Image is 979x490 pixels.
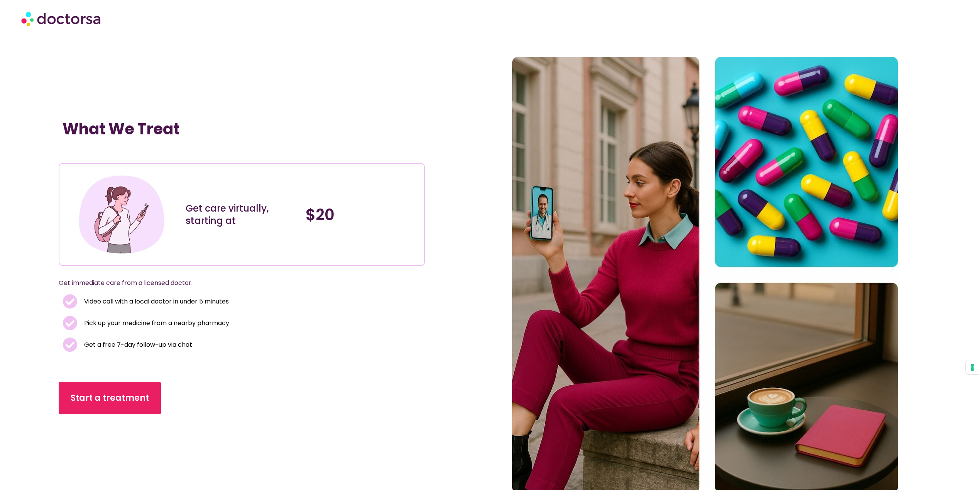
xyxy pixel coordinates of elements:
h1: What We Treat [63,120,421,138]
p: Get immediate care from a licensed doctor. [59,278,406,288]
h4: $20 [306,205,418,224]
button: Your consent preferences for tracking technologies [966,361,979,374]
span: Pick up your medicine from a nearby pharmacy [82,318,229,329]
img: Illustration depicting a young woman in a casual outfit, engaged with her smartphone. She has a p... [76,170,166,259]
div: Get care virtually, starting at [186,202,298,227]
iframe: Customer reviews powered by Trustpilot [63,146,178,155]
a: Start a treatment [59,382,161,414]
span: Get a free 7-day follow-up via chat [82,339,192,350]
span: Video call with a local doctor in under 5 minutes [82,296,229,307]
span: Start a treatment [71,392,149,404]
